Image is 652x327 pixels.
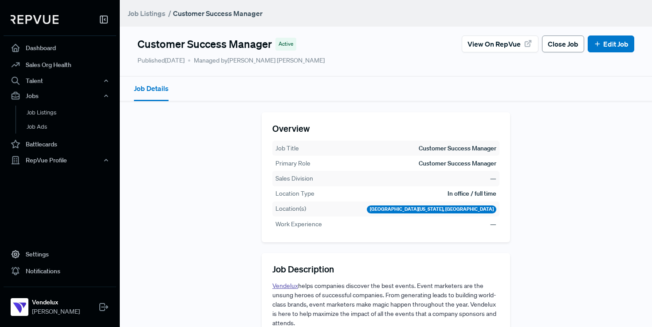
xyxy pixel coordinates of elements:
[490,219,497,229] td: —
[275,204,306,214] th: Location(s)
[275,219,322,229] th: Work Experience
[279,40,293,48] span: Active
[367,205,497,213] div: [GEOGRAPHIC_DATA][US_STATE], [GEOGRAPHIC_DATA]
[447,189,497,199] td: In office / full time
[4,73,116,88] button: Talent
[272,282,298,290] a: Vendelux
[32,307,80,316] span: [PERSON_NAME]
[275,158,311,169] th: Primary Role
[272,123,499,134] h5: Overview
[467,39,521,49] span: View on RepVue
[4,88,116,103] button: Jobs
[272,264,499,274] h5: Job Description
[137,56,185,65] p: Published [DATE]
[418,143,497,154] td: Customer Success Manager
[128,8,165,19] a: Job Listings
[548,39,578,49] span: Close Job
[173,9,263,18] strong: Customer Success Manager
[490,173,497,184] td: —
[4,263,116,280] a: Notifications
[4,153,116,168] button: RepVue Profile
[16,120,128,134] a: Job Ads
[588,35,634,52] button: Edit Job
[542,35,584,52] button: Close Job
[12,300,27,314] img: Vendelux
[188,56,325,65] span: Managed by [PERSON_NAME] [PERSON_NAME]
[275,189,315,199] th: Location Type
[4,56,116,73] a: Sales Org Health
[275,143,299,154] th: Job Title
[11,15,59,24] img: RepVue
[32,298,80,307] strong: Vendelux
[462,35,538,52] button: View on RepVue
[4,136,116,153] a: Battlecards
[275,173,314,184] th: Sales Division
[168,9,171,18] span: /
[418,158,497,169] td: Customer Success Manager
[137,38,272,51] h4: Customer Success Manager
[272,282,496,327] span: helps companies discover the best events. Event marketers are the unsung heroes of successful com...
[4,246,116,263] a: Settings
[4,287,116,320] a: VendeluxVendelux[PERSON_NAME]
[593,39,628,49] a: Edit Job
[134,77,169,101] button: Job Details
[4,39,116,56] a: Dashboard
[16,106,128,120] a: Job Listings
